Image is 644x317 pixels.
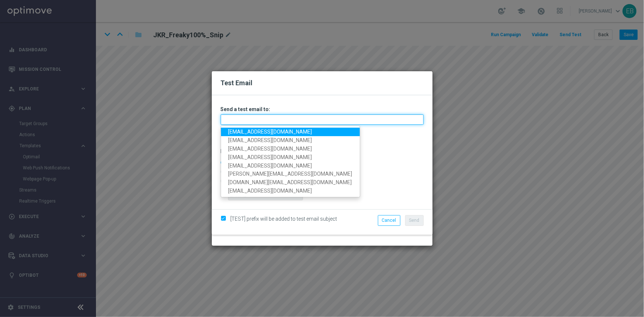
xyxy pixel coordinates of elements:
a: [DOMAIN_NAME][EMAIL_ADDRESS][DOMAIN_NAME] [221,178,360,187]
a: [EMAIL_ADDRESS][DOMAIN_NAME] [221,136,360,145]
span: [TEST] prefix will be added to test email subject [231,216,337,222]
button: Cancel [378,215,400,225]
h2: Test Email [221,79,424,87]
a: [EMAIL_ADDRESS][DOMAIN_NAME] [221,128,360,136]
a: [EMAIL_ADDRESS][DOMAIN_NAME] [221,153,360,162]
button: Send [405,215,424,225]
span: Send [409,218,420,223]
a: [PERSON_NAME][EMAIL_ADDRESS][DOMAIN_NAME] [221,170,360,178]
h3: Send a test email to: [221,106,424,113]
a: [EMAIL_ADDRESS][DOMAIN_NAME] [221,145,360,153]
a: [EMAIL_ADDRESS][DOMAIN_NAME] [221,187,360,195]
a: [EMAIL_ADDRESS][DOMAIN_NAME] [221,162,360,170]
